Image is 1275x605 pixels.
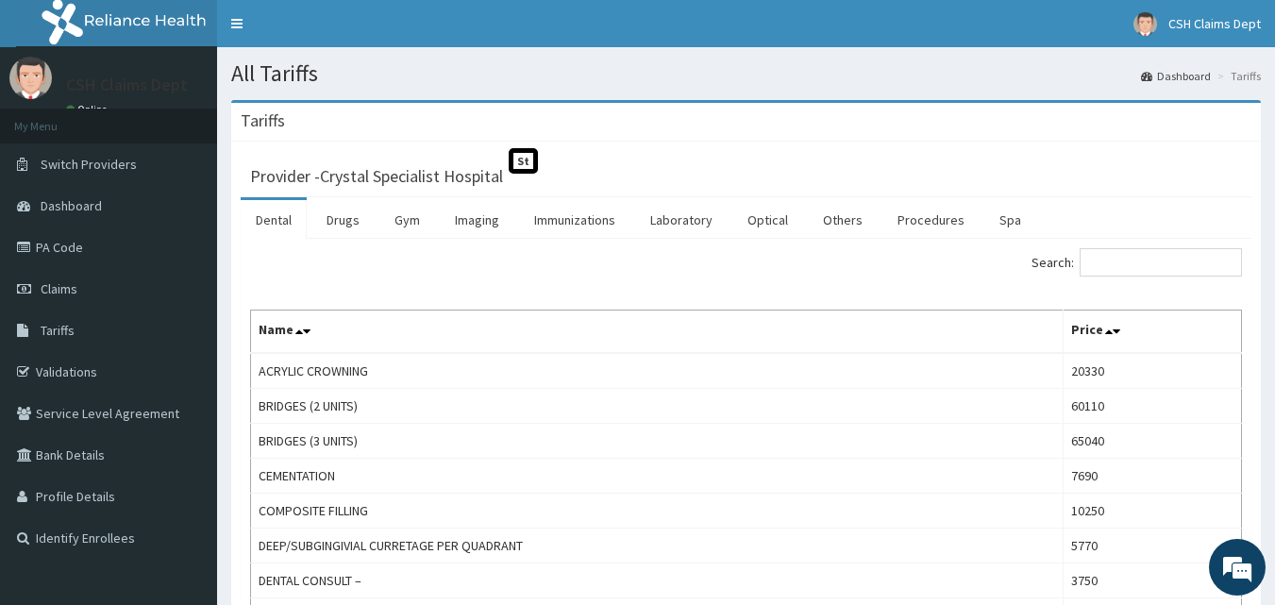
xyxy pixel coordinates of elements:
td: DENTAL CONSULT – [251,563,1064,598]
label: Search: [1032,248,1242,277]
th: Name [251,311,1064,354]
a: Spa [984,200,1036,240]
td: 3750 [1063,563,1241,598]
span: Tariffs [41,322,75,339]
td: ACRYLIC CROWNING [251,353,1064,389]
span: CSH Claims Dept [1168,15,1261,32]
img: User Image [1133,12,1157,36]
span: Claims [41,280,77,297]
a: Imaging [440,200,514,240]
a: Procedures [882,200,980,240]
span: Dashboard [41,197,102,214]
img: User Image [9,57,52,99]
td: 20330 [1063,353,1241,389]
a: Dashboard [1141,68,1211,84]
input: Search: [1080,248,1242,277]
a: Dental [241,200,307,240]
td: 5770 [1063,529,1241,563]
a: Laboratory [635,200,728,240]
td: 10250 [1063,494,1241,529]
h1: All Tariffs [231,61,1261,86]
td: 60110 [1063,389,1241,424]
p: CSH Claims Dept [66,76,188,93]
td: 7690 [1063,459,1241,494]
a: Online [66,103,111,116]
a: Drugs [311,200,375,240]
a: Gym [379,200,435,240]
td: 65040 [1063,424,1241,459]
h3: Tariffs [241,112,285,129]
span: St [509,148,538,174]
th: Price [1063,311,1241,354]
a: Optical [732,200,803,240]
a: Others [808,200,878,240]
a: Immunizations [519,200,630,240]
h3: Provider - Crystal Specialist Hospital [250,168,503,185]
td: BRIDGES (2 UNITS) [251,389,1064,424]
td: CEMENTATION [251,459,1064,494]
td: COMPOSITE FILLING [251,494,1064,529]
td: DEEP/SUBGINGIVIAL CURRETAGE PER QUADRANT [251,529,1064,563]
span: Switch Providers [41,156,137,173]
td: BRIDGES (3 UNITS) [251,424,1064,459]
li: Tariffs [1213,68,1261,84]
